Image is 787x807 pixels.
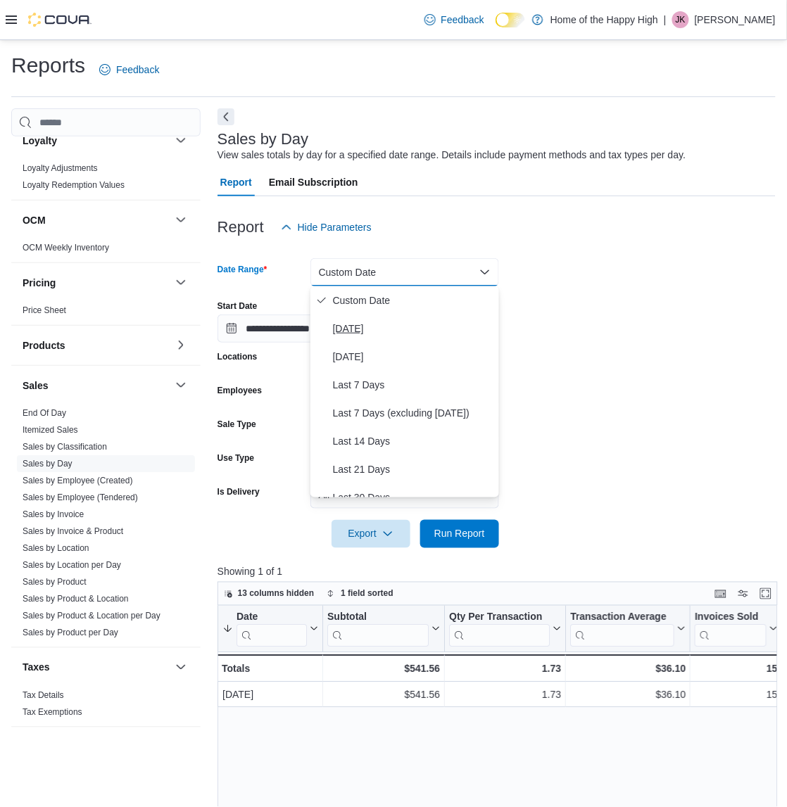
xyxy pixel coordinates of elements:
span: Sales by Product & Location per Day [23,611,160,622]
span: Sales by Classification [23,442,107,453]
div: Date [237,611,307,647]
span: End Of Day [23,408,66,419]
span: [DATE] [333,320,493,337]
div: Taxes [11,687,201,727]
a: Sales by Day [23,459,73,469]
a: Loyalty Adjustments [23,164,98,174]
h3: Products [23,338,65,352]
span: Feedback [116,63,159,77]
a: End Of Day [23,409,66,419]
p: [PERSON_NAME] [695,11,776,28]
h3: Loyalty [23,134,57,148]
h3: Report [218,219,264,236]
div: Totals [222,661,318,678]
div: $541.56 [327,687,440,704]
span: Last 14 Days [333,433,493,450]
span: Sales by Location [23,543,89,554]
div: $36.10 [570,687,686,704]
button: Run Report [420,520,499,548]
a: Loyalty Redemption Values [23,181,125,191]
a: Sales by Employee (Tendered) [23,493,138,503]
div: Select listbox [310,286,499,497]
button: Keyboard shortcuts [712,585,729,602]
span: Price Sheet [23,305,66,317]
div: 1.73 [449,687,561,704]
a: Itemized Sales [23,426,78,436]
a: Feedback [419,6,490,34]
div: Transaction Average [570,611,674,625]
div: 15 [695,687,777,704]
label: Use Type [218,452,254,464]
span: 13 columns hidden [238,588,315,599]
button: Invoices Sold [695,611,777,647]
div: View sales totals by day for a specified date range. Details include payment methods and tax type... [218,148,686,163]
div: 1.73 [449,661,561,678]
span: Sales by Product per Day [23,628,118,639]
span: Sales by Employee (Tendered) [23,493,138,504]
div: Qty Per Transaction [449,611,550,625]
button: Subtotal [327,611,440,647]
div: Sales [11,405,201,647]
input: Press the down key to open a popover containing a calendar. [218,314,353,343]
span: OCM Weekly Inventory [23,243,109,254]
p: Showing 1 of 1 [218,565,784,579]
h3: Taxes [23,661,50,675]
button: Pricing [23,276,170,290]
div: Subtotal [327,611,429,647]
a: Price Sheet [23,306,66,316]
h3: Pricing [23,276,56,290]
span: Tax Exemptions [23,707,82,718]
span: Last 21 Days [333,461,493,478]
a: Sales by Product [23,578,87,587]
button: Sales [172,377,189,394]
div: $36.10 [570,661,686,678]
label: Is Delivery [218,486,260,497]
a: Sales by Product & Location per Day [23,611,160,621]
span: Sales by Product [23,577,87,588]
div: Joshua Kirkham [672,11,689,28]
a: Tax Exemptions [23,708,82,718]
span: Sales by Invoice [23,509,84,521]
a: Feedback [94,56,165,84]
span: Report [220,168,252,196]
a: Sales by Product per Day [23,628,118,638]
button: 13 columns hidden [218,585,320,602]
span: JK [676,11,686,28]
button: Pricing [172,274,189,291]
button: Products [172,337,189,354]
a: Sales by Location [23,544,89,554]
h1: Reports [11,51,85,80]
button: Display options [735,585,752,602]
div: $541.56 [327,661,440,678]
span: Hide Parameters [298,220,372,234]
span: Feedback [441,13,484,27]
span: Loyalty Redemption Values [23,180,125,191]
span: Email Subscription [269,168,358,196]
button: OCM [172,212,189,229]
button: 1 field sorted [321,585,399,602]
div: Date [237,611,307,625]
div: 15 [695,661,777,678]
div: Subtotal [327,611,429,625]
span: Run Report [434,527,485,541]
div: Invoices Sold [695,611,766,625]
label: Locations [218,351,258,362]
h3: Sales [23,379,49,393]
a: Sales by Invoice & Product [23,527,123,537]
a: Sales by Employee (Created) [23,476,133,486]
div: OCM [11,240,201,262]
label: Employees [218,385,262,396]
span: Last 7 Days [333,376,493,393]
a: OCM Weekly Inventory [23,243,109,253]
span: Sales by Invoice & Product [23,526,123,538]
button: Products [23,338,170,352]
span: Tax Details [23,690,64,701]
span: Sales by Day [23,459,73,470]
span: Last 7 Days (excluding [DATE]) [333,405,493,421]
button: Next [218,108,234,125]
span: Sales by Location per Day [23,560,121,571]
p: | [664,11,667,28]
img: Cova [28,13,92,27]
button: Hide Parameters [275,213,377,241]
